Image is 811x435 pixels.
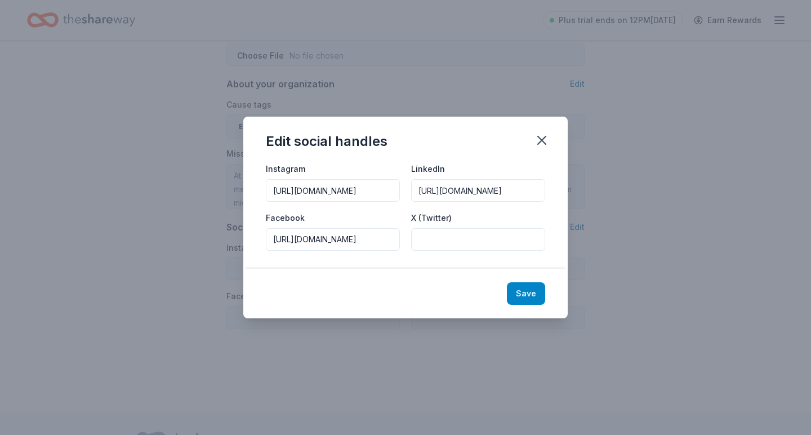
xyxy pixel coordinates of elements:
[266,163,305,175] label: Instagram
[411,163,445,175] label: LinkedIn
[266,212,305,224] label: Facebook
[507,282,545,305] button: Save
[411,212,452,224] label: X (Twitter)
[266,132,387,150] div: Edit social handles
